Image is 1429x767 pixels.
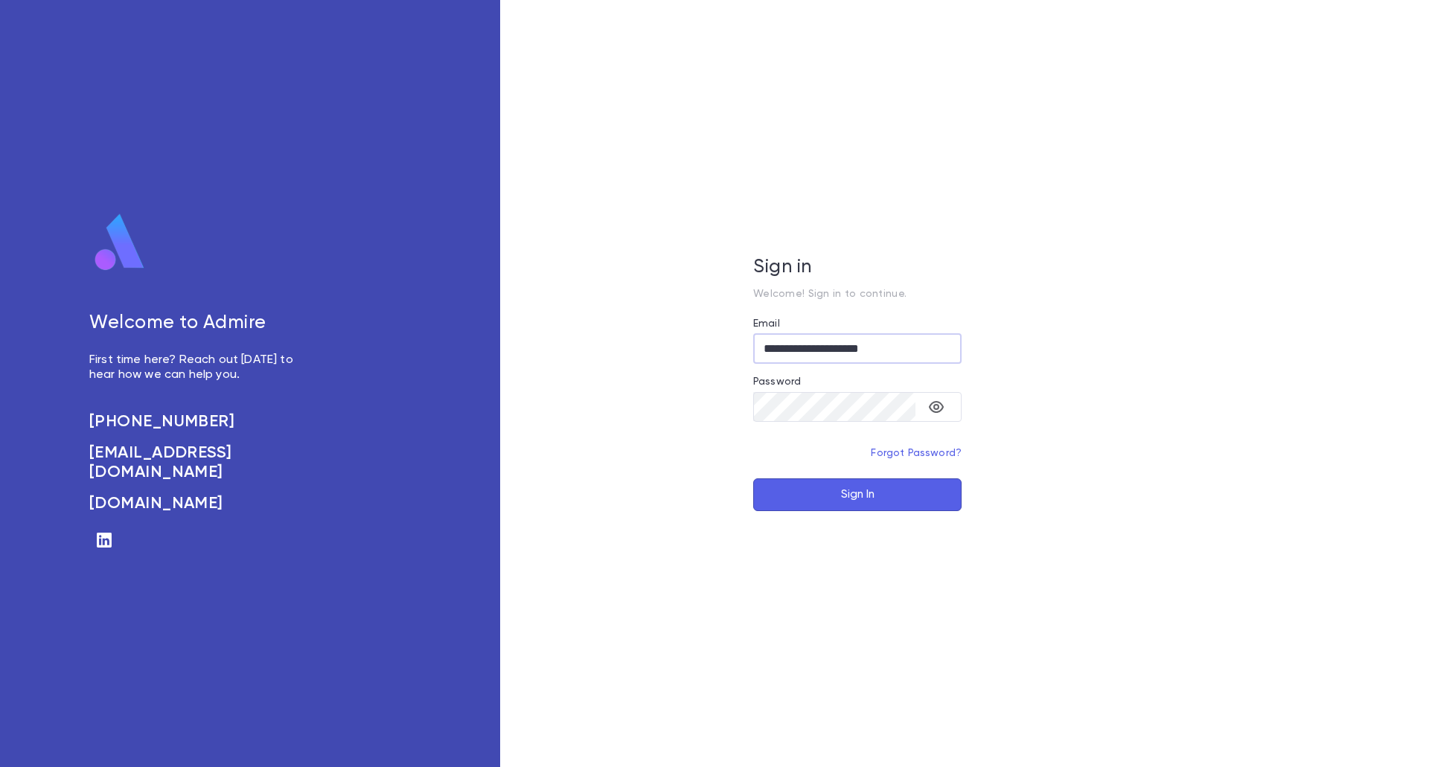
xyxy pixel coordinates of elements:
img: logo [89,213,150,272]
h5: Welcome to Admire [89,312,310,335]
label: Email [753,318,780,330]
a: Forgot Password? [871,448,962,458]
p: First time here? Reach out [DATE] to hear how we can help you. [89,353,310,382]
a: [PHONE_NUMBER] [89,412,310,431]
a: [EMAIL_ADDRESS][DOMAIN_NAME] [89,443,310,482]
button: Sign In [753,478,962,511]
button: toggle password visibility [921,392,951,422]
label: Password [753,376,801,388]
h5: Sign in [753,257,962,279]
p: Welcome! Sign in to continue. [753,288,962,300]
a: [DOMAIN_NAME] [89,494,310,513]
